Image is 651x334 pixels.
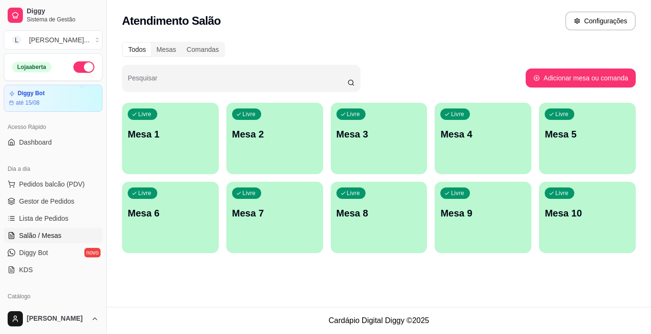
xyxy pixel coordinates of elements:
button: LivreMesa 6 [122,182,219,253]
div: Catálogo [4,289,102,304]
p: Mesa 8 [336,206,422,220]
button: LivreMesa 7 [226,182,323,253]
input: Pesquisar [128,77,347,87]
footer: Cardápio Digital Diggy © 2025 [107,307,651,334]
p: Livre [243,189,256,197]
span: Salão / Mesas [19,231,61,240]
button: [PERSON_NAME] [4,307,102,330]
p: Mesa 9 [440,206,526,220]
div: Comandas [182,43,224,56]
button: Select a team [4,30,102,49]
p: Mesa 6 [128,206,213,220]
button: LivreMesa 1 [122,103,219,174]
span: Sistema de Gestão [27,16,99,23]
a: KDS [4,262,102,277]
p: Livre [138,189,152,197]
div: Loja aberta [12,62,51,72]
button: LivreMesa 5 [539,103,636,174]
span: Gestor de Pedidos [19,196,74,206]
a: Salão / Mesas [4,228,102,243]
button: Alterar Status [73,61,94,73]
span: L [12,35,21,45]
p: Livre [243,110,256,118]
p: Livre [347,189,360,197]
a: Diggy Botnovo [4,245,102,260]
a: DiggySistema de Gestão [4,4,102,27]
button: LivreMesa 8 [331,182,427,253]
button: Adicionar mesa ou comanda [526,69,636,88]
a: Dashboard [4,135,102,150]
div: Todos [123,43,151,56]
button: Pedidos balcão (PDV) [4,177,102,192]
span: Lista de Pedidos [19,214,69,223]
p: Livre [347,110,360,118]
p: Mesa 4 [440,128,526,141]
p: Livre [451,189,464,197]
div: [PERSON_NAME] ... [29,35,90,45]
p: Livre [555,110,569,118]
span: Pedidos balcão (PDV) [19,179,85,189]
p: Mesa 5 [545,128,630,141]
span: Diggy Bot [19,248,48,257]
div: Mesas [151,43,181,56]
button: Configurações [565,11,636,30]
p: Mesa 7 [232,206,317,220]
p: Livre [555,189,569,197]
a: Lista de Pedidos [4,211,102,226]
button: LivreMesa 4 [435,103,531,174]
p: Livre [138,110,152,118]
p: Mesa 10 [545,206,630,220]
p: Mesa 1 [128,128,213,141]
p: Mesa 2 [232,128,317,141]
a: Diggy Botaté 15/08 [4,85,102,112]
span: KDS [19,265,33,275]
div: Dia a dia [4,161,102,177]
p: Mesa 3 [336,128,422,141]
article: até 15/08 [16,99,40,107]
span: Diggy [27,7,99,16]
button: LivreMesa 2 [226,103,323,174]
span: Dashboard [19,138,52,147]
article: Diggy Bot [18,90,45,97]
div: Acesso Rápido [4,119,102,135]
span: [PERSON_NAME] [27,314,87,323]
h2: Atendimento Salão [122,13,221,29]
button: LivreMesa 3 [331,103,427,174]
p: Livre [451,110,464,118]
a: Gestor de Pedidos [4,194,102,209]
button: LivreMesa 9 [435,182,531,253]
button: LivreMesa 10 [539,182,636,253]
